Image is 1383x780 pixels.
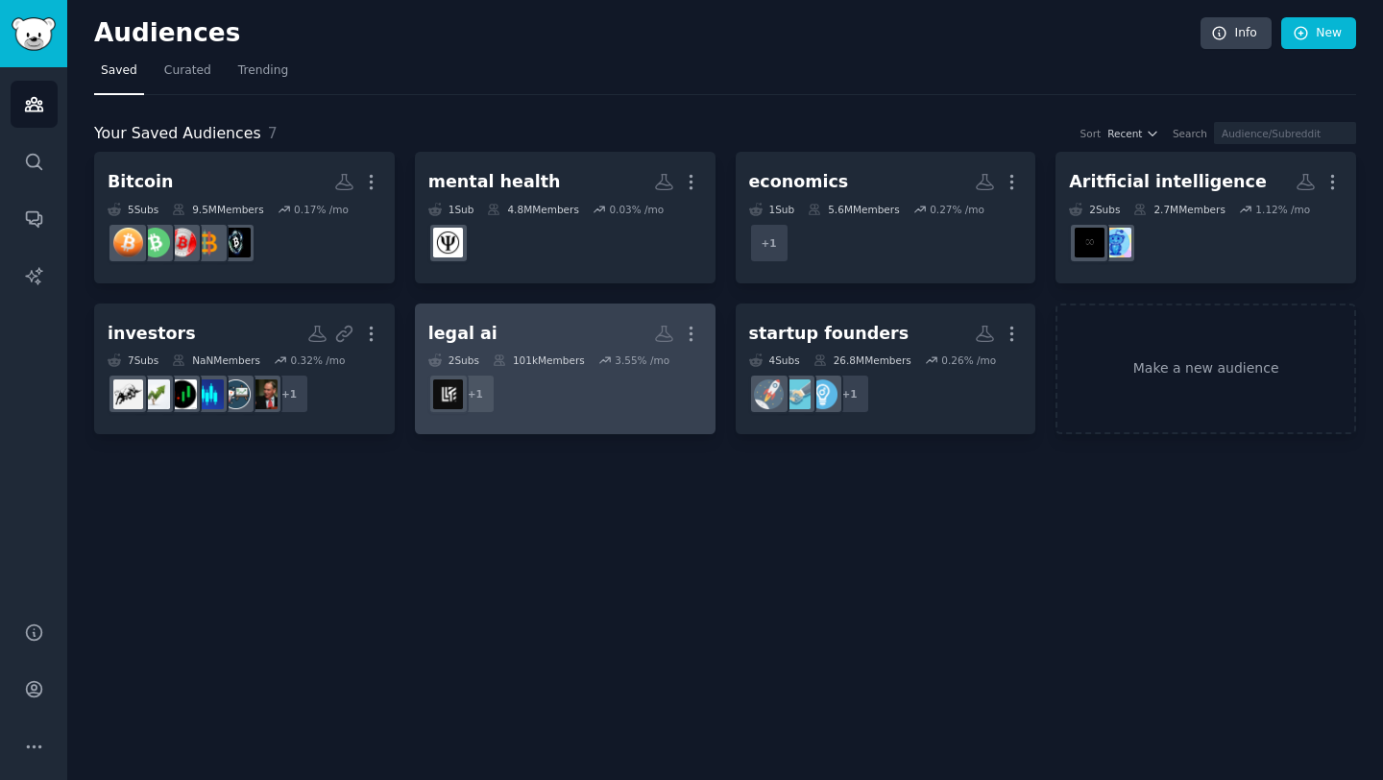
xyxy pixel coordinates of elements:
[291,353,346,367] div: 0.32 % /mo
[736,152,1036,283] a: economics1Sub5.6MMembers0.27% /mo+1
[167,379,197,409] img: Daytrading
[172,353,260,367] div: NaN Members
[813,353,911,367] div: 26.8M Members
[268,124,278,142] span: 7
[428,322,497,346] div: legal ai
[167,228,197,257] img: BitcoinCA
[433,379,463,409] img: LawFirm
[172,203,263,216] div: 9.5M Members
[749,170,849,194] div: economics
[164,62,211,80] span: Curated
[94,122,261,146] span: Your Saved Audiences
[415,152,716,283] a: mental health1Sub4.8MMembers0.03% /mopsychology
[1107,127,1142,140] span: Recent
[830,374,870,414] div: + 1
[140,228,170,257] img: btc
[1281,17,1356,50] a: New
[231,56,295,95] a: Trending
[108,322,196,346] div: investors
[749,203,795,216] div: 1 Sub
[808,203,899,216] div: 5.6M Members
[108,203,158,216] div: 5 Sub s
[749,353,800,367] div: 4 Sub s
[808,379,837,409] img: Entrepreneur
[433,228,463,257] img: psychology
[94,152,395,283] a: Bitcoin5Subs9.5MMembers0.17% /moBitcoinNewsBitcoinMarketsBitcoinCAbtcBitcoin
[428,353,479,367] div: 2 Sub s
[415,304,716,435] a: legal ai2Subs101kMembers3.55% /mo+1LawFirm
[1133,203,1225,216] div: 2.7M Members
[428,170,561,194] div: mental health
[94,18,1201,49] h2: Audiences
[94,56,144,95] a: Saved
[1201,17,1272,50] a: Info
[1107,127,1159,140] button: Recent
[749,322,910,346] div: startup founders
[108,353,158,367] div: 7 Sub s
[1055,152,1356,283] a: Aritficial intelligence2Subs2.7MMembers1.12% /moartificialArtificialInteligence
[736,304,1036,435] a: startup founders4Subs26.8MMembers0.26% /mo+1Entrepreneurtechnologystartups
[609,203,664,216] div: 0.03 % /mo
[113,228,143,257] img: Bitcoin
[1080,127,1102,140] div: Sort
[455,374,496,414] div: + 1
[930,203,984,216] div: 0.27 % /mo
[781,379,811,409] img: technology
[194,379,224,409] img: StockMarket
[269,374,309,414] div: + 1
[428,203,474,216] div: 1 Sub
[1075,228,1104,257] img: ArtificialInteligence
[108,170,174,194] div: Bitcoin
[113,379,143,409] img: ETFs
[294,203,349,216] div: 0.17 % /mo
[1173,127,1207,140] div: Search
[221,228,251,257] img: BitcoinNews
[1102,228,1131,257] img: artificial
[615,353,669,367] div: 3.55 % /mo
[221,379,251,409] img: stocks
[248,379,278,409] img: Bogleheads
[1214,122,1356,144] input: Audience/Subreddit
[941,353,996,367] div: 0.26 % /mo
[749,223,789,263] div: + 1
[101,62,137,80] span: Saved
[487,203,578,216] div: 4.8M Members
[238,62,288,80] span: Trending
[493,353,585,367] div: 101k Members
[194,228,224,257] img: BitcoinMarkets
[140,379,170,409] img: investing
[754,379,784,409] img: startups
[94,304,395,435] a: investors7SubsNaNMembers0.32% /mo+1BogleheadsstocksStockMarketDaytradinginvestingETFs
[1055,304,1356,435] a: Make a new audience
[12,17,56,51] img: GummySearch logo
[158,56,218,95] a: Curated
[1069,203,1120,216] div: 2 Sub s
[1069,170,1267,194] div: Aritficial intelligence
[1255,203,1310,216] div: 1.12 % /mo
